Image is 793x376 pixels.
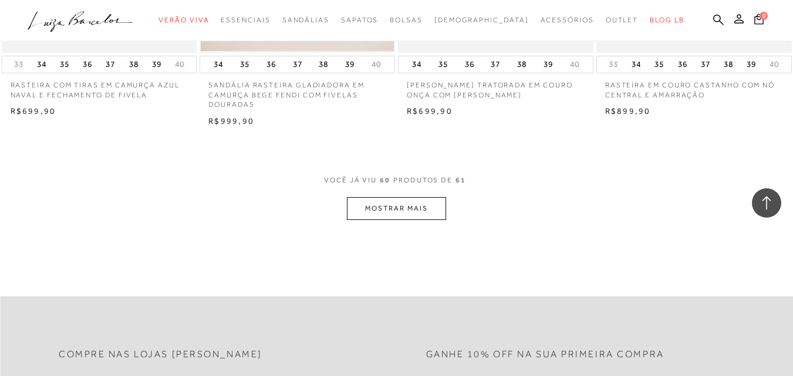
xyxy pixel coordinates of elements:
[200,73,395,110] a: SANDÁLIA RASTEIRA GLADIADORA EM CAMURÇA BEGE FENDI COM FIVELAS DOURADAS
[315,56,332,73] button: 38
[347,197,446,220] button: MOSTRAR MAIS
[434,16,529,24] span: [DEMOGRAPHIC_DATA]
[697,56,714,73] button: 37
[158,16,209,24] span: Verão Viva
[461,56,478,73] button: 36
[674,56,691,73] button: 36
[237,56,253,73] button: 35
[541,16,594,24] span: Acessórios
[210,56,227,73] button: 34
[282,9,329,31] a: noSubCategoriesText
[380,175,390,197] span: 60
[487,56,504,73] button: 37
[650,9,684,31] a: BLOG LB
[566,59,583,70] button: 40
[221,16,270,24] span: Essenciais
[606,9,639,31] a: noSubCategoriesText
[11,106,56,116] span: R$699,90
[368,59,384,70] button: 40
[651,56,667,73] button: 35
[760,12,768,20] span: 0
[596,73,792,100] a: RASTEIRA EM COURO CASTANHO COM NÓ CENTRAL E AMARRAÇÃO
[650,16,684,24] span: BLOG LB
[514,56,530,73] button: 38
[171,59,188,70] button: 40
[33,56,50,73] button: 34
[79,56,96,73] button: 36
[455,175,466,197] span: 61
[11,59,27,70] button: 33
[324,175,377,185] span: VOCê JÁ VIU
[605,106,651,116] span: R$899,90
[263,56,279,73] button: 36
[56,56,73,73] button: 35
[628,56,644,73] button: 34
[390,16,423,24] span: Bolsas
[282,16,329,24] span: Sandálias
[149,56,165,73] button: 39
[341,16,378,24] span: Sapatos
[434,9,529,31] a: noSubCategoriesText
[158,9,209,31] a: noSubCategoriesText
[2,73,197,100] a: RASTEIRA COM TIRAS EM CAMURÇA AZUL NAVAL E FECHAMENTO DE FIVELA
[409,56,425,73] button: 34
[289,56,306,73] button: 37
[390,9,423,31] a: noSubCategoriesText
[426,349,664,360] h2: Ganhe 10% off na sua primeira compra
[435,56,451,73] button: 35
[398,73,593,100] a: [PERSON_NAME] TRATORADA EM COURO ONÇA COM [PERSON_NAME]
[59,349,262,360] h2: Compre nas lojas [PERSON_NAME]
[102,56,119,73] button: 37
[541,9,594,31] a: noSubCategoriesText
[407,106,453,116] span: R$699,90
[766,59,782,70] button: 40
[540,56,556,73] button: 39
[605,59,622,70] button: 33
[720,56,737,73] button: 38
[743,56,760,73] button: 39
[393,175,453,185] span: PRODUTOS DE
[221,9,270,31] a: noSubCategoriesText
[751,13,767,29] button: 0
[606,16,639,24] span: Outlet
[126,56,142,73] button: 38
[208,116,254,126] span: R$999,90
[342,56,358,73] button: 39
[341,9,378,31] a: noSubCategoriesText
